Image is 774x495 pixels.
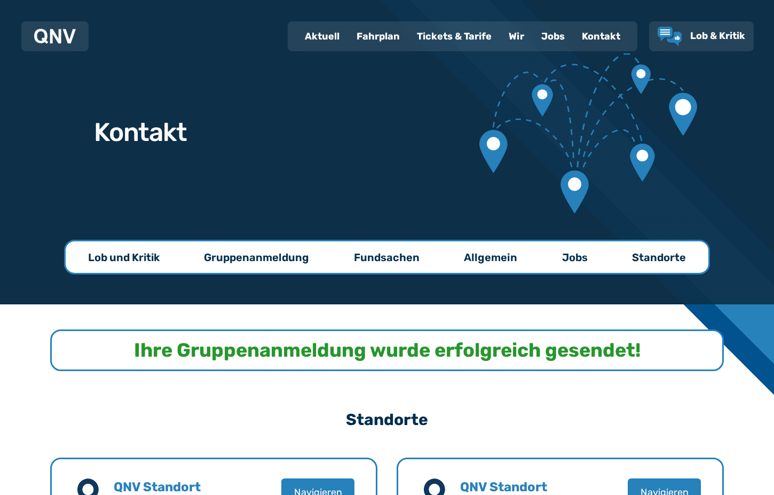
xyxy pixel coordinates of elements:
[34,29,76,44] img: QNV Logo
[479,53,697,214] img: Verbundene Kartenmarkierungen
[541,241,609,273] a: Jobs
[464,250,517,265] p: Allgemein
[573,22,629,50] a: Kontakt
[690,30,745,42] span: Lob & Kritik
[408,22,500,50] a: Tickets & Tarife
[34,26,76,47] a: QNV Logo
[533,22,573,50] a: Jobs
[183,241,330,273] a: Gruppenanmeldung
[50,401,724,438] h3: Standorte
[88,250,160,265] p: Lob und Kritik
[611,241,707,273] a: Standorte
[348,22,408,50] a: Fahrplan
[204,250,309,265] p: Gruppenanmeldung
[500,22,533,50] a: Wir
[296,22,348,50] a: Aktuell
[67,241,181,273] a: Lob und Kritik
[658,27,745,46] a: Lob & Kritik
[94,120,187,145] h1: Kontakt
[562,250,588,265] p: Jobs
[50,329,724,371] div: Ihre Gruppenanmeldung wurde erfolgreich gesendet!
[333,241,441,273] a: Fundsachen
[443,241,539,273] a: Allgemein
[632,250,686,265] p: Standorte
[354,250,420,265] p: Fundsachen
